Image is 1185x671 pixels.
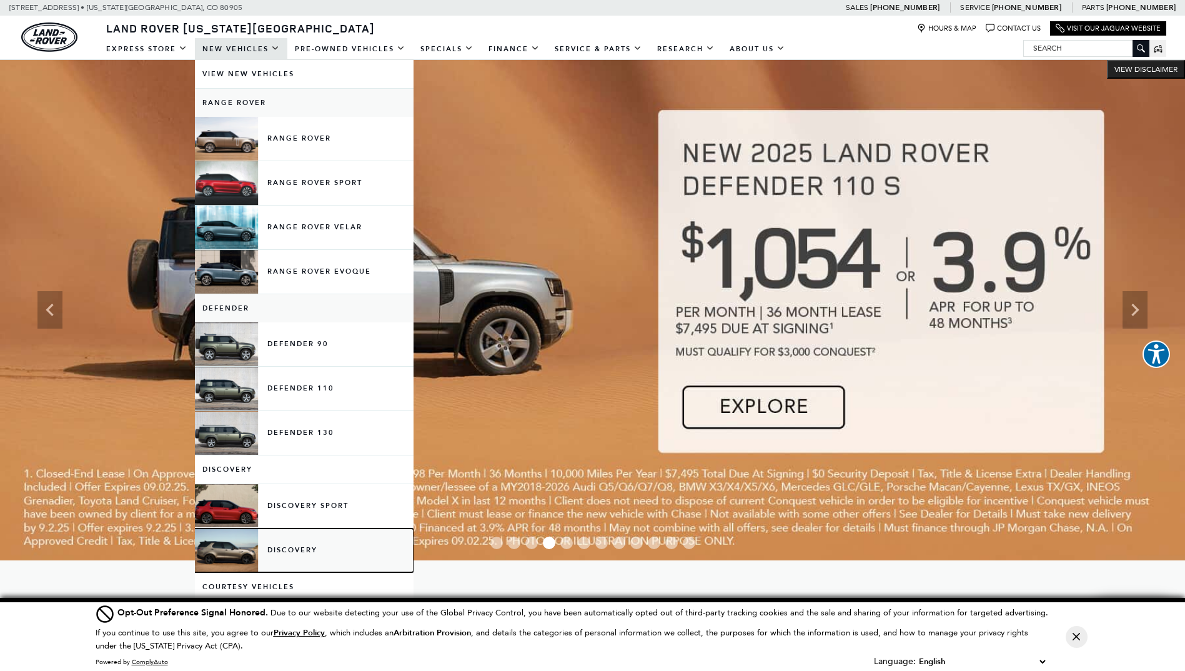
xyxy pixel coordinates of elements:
img: Land Rover [21,22,77,52]
a: land-rover [21,22,77,52]
a: Defender 90 [195,322,414,366]
span: Go to slide 9 [630,537,643,549]
span: Sales [846,3,868,12]
a: Visit Our Jaguar Website [1056,24,1161,33]
a: View New Vehicles [195,60,414,88]
span: Service [960,3,989,12]
a: Hours & Map [917,24,976,33]
a: EXPRESS STORE [99,38,195,60]
span: Land Rover [US_STATE][GEOGRAPHIC_DATA] [106,21,375,36]
a: Range Rover Evoque [195,250,414,294]
select: Language Select [916,655,1048,669]
a: Range Rover Sport [195,161,414,205]
span: VIEW DISCLAIMER [1114,64,1178,74]
u: Privacy Policy [274,627,325,639]
span: Go to slide 5 [560,537,573,549]
a: New Vehicles [195,38,287,60]
span: Go to slide 4 [543,537,555,549]
a: Range Rover [195,89,414,117]
span: Go to slide 11 [665,537,678,549]
a: [PHONE_NUMBER] [870,2,940,12]
span: Go to slide 10 [648,537,660,549]
span: Opt-Out Preference Signal Honored . [117,607,270,619]
a: [PHONE_NUMBER] [992,2,1061,12]
a: Range Rover [195,117,414,161]
div: Due to our website detecting your use of the Global Privacy Control, you have been automatically ... [117,606,1048,619]
aside: Accessibility Help Desk [1143,340,1170,370]
span: Go to slide 7 [595,537,608,549]
a: Courtesy Vehicles [195,573,414,601]
span: Go to slide 12 [683,537,695,549]
button: Close Button [1066,626,1088,648]
a: Specials [413,38,481,60]
a: [PHONE_NUMBER] [1106,2,1176,12]
span: Parts [1082,3,1104,12]
div: Next [1123,291,1148,329]
a: Contact Us [986,24,1041,33]
span: Go to slide 6 [578,537,590,549]
span: Go to slide 2 [508,537,520,549]
a: Discovery [195,455,414,484]
a: Discovery [195,529,414,572]
span: Go to slide 1 [490,537,503,549]
a: Defender [195,294,414,322]
a: Defender 110 [195,367,414,410]
strong: Arbitration Provision [394,627,471,639]
button: VIEW DISCLAIMER [1107,60,1185,79]
a: About Us [722,38,793,60]
a: Range Rover Velar [195,206,414,249]
a: ComplyAuto [132,658,168,666]
a: Finance [481,38,547,60]
a: Service & Parts [547,38,650,60]
span: Go to slide 3 [525,537,538,549]
p: If you continue to use this site, you agree to our , which includes an , and details the categori... [96,628,1028,650]
input: Search [1024,41,1149,56]
span: Go to slide 8 [613,537,625,549]
a: Land Rover [US_STATE][GEOGRAPHIC_DATA] [99,21,382,36]
button: Explore your accessibility options [1143,340,1170,368]
div: Powered by [96,659,168,666]
a: Research [650,38,722,60]
div: Language: [874,657,916,666]
nav: Main Navigation [99,38,793,60]
a: Pre-Owned Vehicles [287,38,413,60]
a: Defender 130 [195,411,414,455]
a: [STREET_ADDRESS] • [US_STATE][GEOGRAPHIC_DATA], CO 80905 [9,3,242,12]
div: Previous [37,291,62,329]
a: Discovery Sport [195,484,414,528]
